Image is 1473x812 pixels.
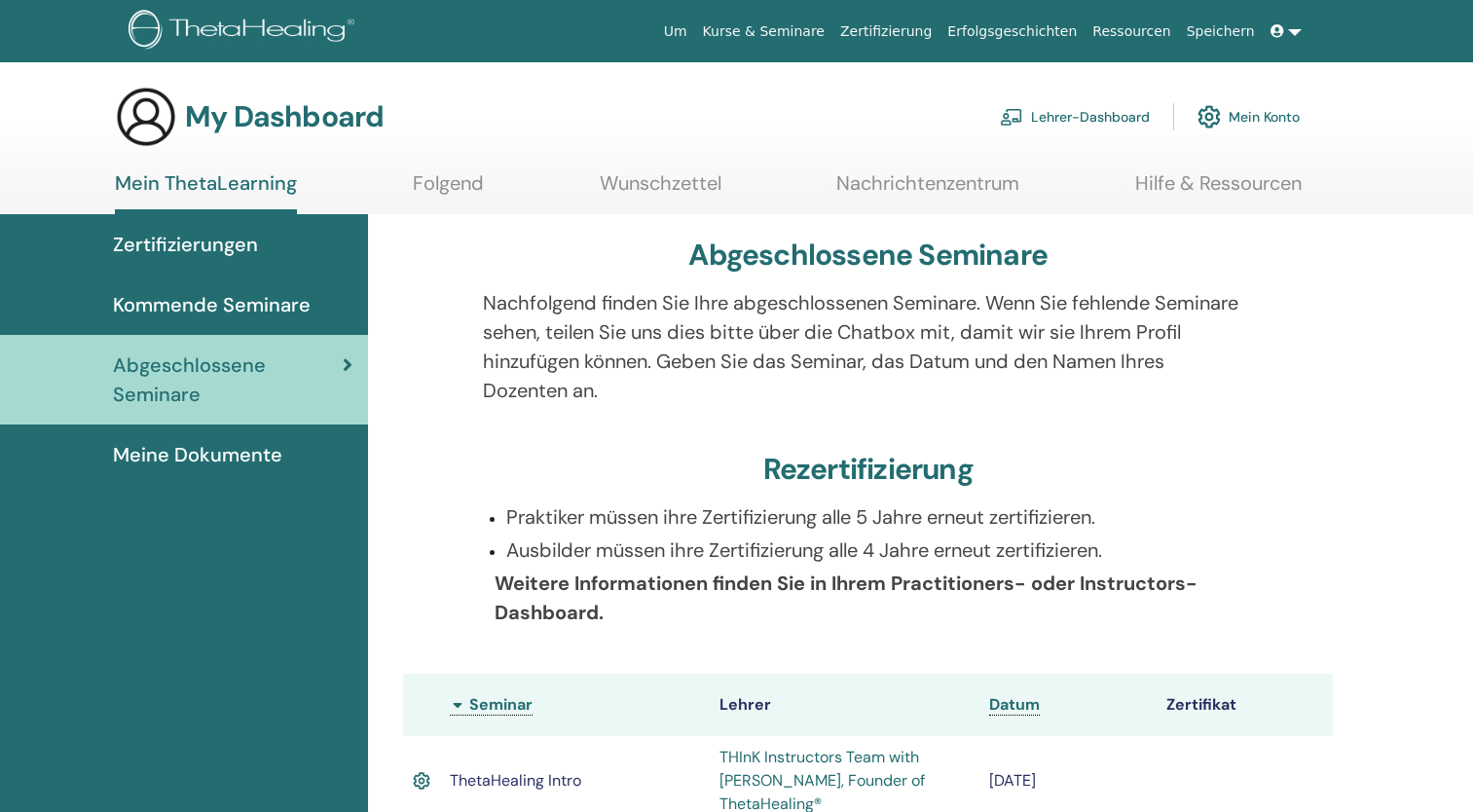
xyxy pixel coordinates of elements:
img: chalkboard-teacher.svg [1000,108,1023,126]
a: Folgend [413,171,484,209]
a: Datum [989,694,1040,716]
span: Kommende Seminare [113,290,311,319]
a: Mein Konto [1197,95,1300,138]
a: Lehrer-Dashboard [1000,95,1150,138]
h3: Abgeschlossene Seminare [688,238,1048,273]
span: Zertifizierungen [113,230,258,259]
p: Ausbilder müssen ihre Zertifizierung alle 4 Jahre erneut zertifizieren. [506,535,1253,565]
a: Wunschzettel [600,171,721,209]
img: generic-user-icon.jpg [115,86,177,148]
a: Erfolgsgeschichten [939,14,1085,50]
a: Zertifizierung [832,14,939,50]
b: Weitere Informationen finden Sie in Ihrem Practitioners- oder Instructors-Dashboard. [495,571,1197,625]
a: Um [656,14,695,50]
a: Nachrichtenzentrum [836,171,1019,209]
img: logo.png [129,10,361,54]
th: Lehrer [710,674,979,736]
h3: My Dashboard [185,99,384,134]
a: Kurse & Seminare [695,14,832,50]
a: Mein ThetaLearning [115,171,297,214]
img: Active Certificate [413,768,430,794]
th: Zertifikat [1157,674,1333,736]
span: Abgeschlossene Seminare [113,351,343,409]
h3: Rezertifizierung [763,452,974,487]
p: Nachfolgend finden Sie Ihre abgeschlossenen Seminare. Wenn Sie fehlende Seminare sehen, teilen Si... [483,288,1253,405]
img: cog.svg [1197,100,1221,133]
a: Speichern [1179,14,1263,50]
span: Meine Dokumente [113,440,282,469]
a: Hilfe & Ressourcen [1135,171,1302,209]
span: ThetaHealing Intro [450,770,581,791]
a: Ressourcen [1085,14,1178,50]
p: Praktiker müssen ihre Zertifizierung alle 5 Jahre erneut zertifizieren. [506,502,1253,532]
span: Datum [989,694,1040,715]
